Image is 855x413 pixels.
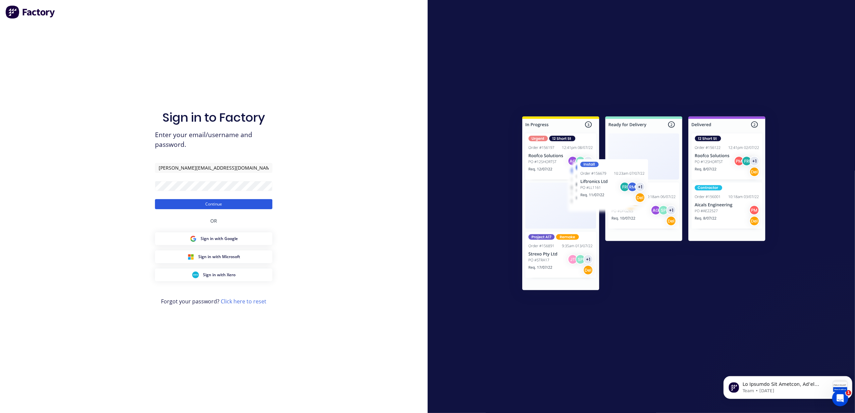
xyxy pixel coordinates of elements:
img: Sign in [507,103,780,306]
button: Continue [155,199,272,209]
a: Click here to reset [221,298,266,305]
div: OR [210,209,217,232]
span: Sign in with Google [201,236,238,242]
h1: Sign in to Factory [162,110,265,125]
img: Factory [5,5,56,19]
span: Sign in with Xero [203,272,235,278]
img: Google Sign in [190,235,197,242]
span: Sign in with Microsoft [198,254,240,260]
iframe: Intercom notifications message [721,363,855,410]
iframe: Intercom live chat [832,390,848,406]
span: Enter your email/username and password. [155,130,272,150]
button: Microsoft Sign inSign in with Microsoft [155,250,272,263]
img: Microsoft Sign in [188,253,194,260]
span: 1 [846,390,851,396]
input: Email/Username [155,163,272,173]
button: Xero Sign inSign in with Xero [155,269,272,281]
button: Google Sign inSign in with Google [155,232,272,245]
span: Forgot your password? [161,297,266,305]
img: Xero Sign in [192,272,199,278]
